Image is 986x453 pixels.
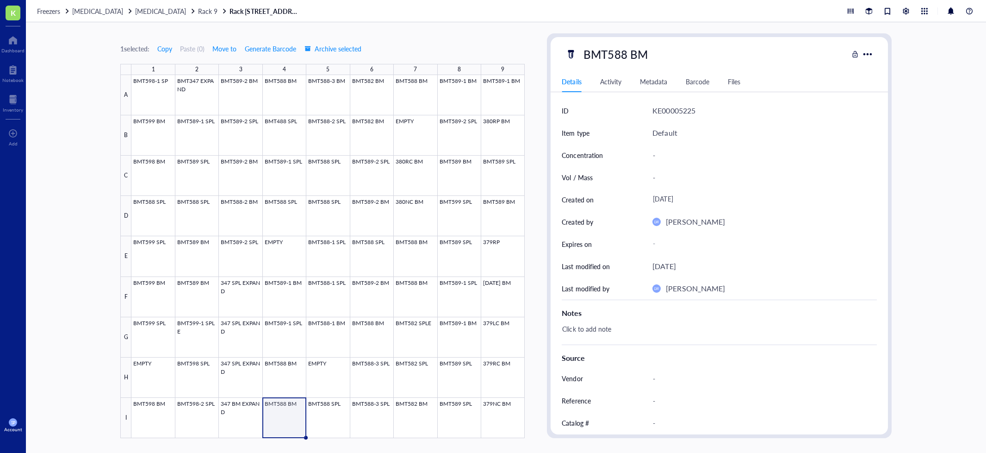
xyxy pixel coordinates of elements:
div: Vendor [562,373,583,384]
div: 7 [414,63,417,75]
span: Move to [212,45,236,52]
div: E [120,236,131,277]
span: Copy [157,45,172,52]
div: Created on [562,195,593,205]
div: H [120,358,131,398]
span: Generate Barcode [245,45,296,52]
div: Expires on [562,239,591,249]
div: Last modified on [562,261,609,271]
div: D [120,196,131,236]
div: I [120,398,131,438]
div: Item type [562,128,589,138]
div: 8 [458,63,461,75]
div: C [120,156,131,196]
div: Concentration [562,150,602,160]
div: B [120,115,131,156]
a: [MEDICAL_DATA]Rack 9 [135,7,228,15]
a: Rack [STREET_ADDRESS] [229,7,299,15]
div: Notebook [2,77,24,83]
span: K [11,7,16,19]
div: 9 [501,63,504,75]
div: 3 [239,63,242,75]
button: Archive selected [304,41,362,56]
div: F [120,277,131,317]
span: [MEDICAL_DATA] [135,6,186,16]
div: 4 [283,63,286,75]
div: G [120,317,131,358]
div: - [649,145,873,165]
div: Reference [562,396,590,406]
span: [MEDICAL_DATA] [72,6,123,16]
div: [DATE] [652,260,676,272]
a: Inventory [3,92,23,113]
span: LW [655,287,659,290]
div: Files [728,76,740,87]
div: - [649,369,873,388]
div: Click to add note [558,322,873,345]
span: Rack 9 [198,6,217,16]
div: [PERSON_NAME] [666,216,725,228]
a: Dashboard [1,33,25,53]
div: 2 [195,63,198,75]
button: Paste (0) [180,41,205,56]
div: Dashboard [1,48,25,53]
span: SP [11,420,15,425]
div: Created by [562,217,593,227]
div: - [649,391,873,410]
span: LW [655,220,659,224]
div: Details [562,76,581,87]
div: - [649,168,873,187]
div: Vol / Mass [562,172,592,182]
div: Add [9,141,18,146]
div: KE00005225 [652,105,695,117]
div: - [649,236,873,252]
div: 1 selected: [120,44,149,54]
div: Inventory [3,107,23,113]
span: Freezers [37,6,60,16]
div: Account [4,427,22,432]
div: Source [562,352,876,364]
a: Notebook [2,63,24,83]
div: 1 [152,63,155,75]
div: 6 [370,63,373,75]
div: [PERSON_NAME] [666,283,725,295]
div: [DATE] [649,191,873,208]
div: Notes [562,308,876,319]
div: A [120,75,131,115]
div: Catalog # [562,418,589,428]
div: Metadata [640,76,667,87]
div: Default [652,127,677,139]
div: Activity [600,76,621,87]
button: Generate Barcode [244,41,297,56]
div: Barcode [686,76,709,87]
div: 5 [326,63,329,75]
button: Move to [212,41,237,56]
div: - [649,413,873,433]
div: BMT588 BM [579,44,651,64]
div: ID [562,106,569,116]
a: Freezers [37,7,70,15]
a: [MEDICAL_DATA] [72,7,133,15]
button: Copy [157,41,173,56]
div: Last modified by [562,283,609,294]
span: Archive selected [304,45,361,52]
